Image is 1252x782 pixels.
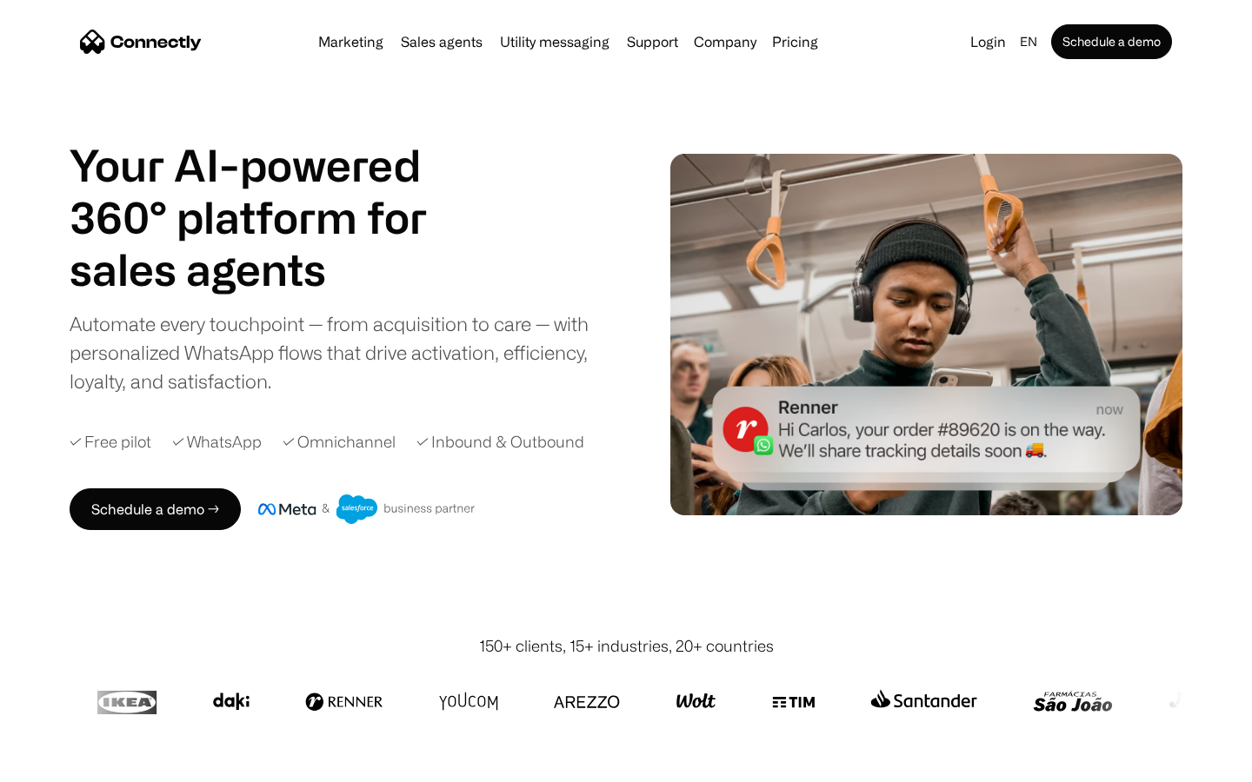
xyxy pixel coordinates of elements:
[311,35,390,49] a: Marketing
[17,750,104,776] aside: Language selected: English
[35,752,104,776] ul: Language list
[258,494,476,524] img: Meta and Salesforce business partner badge.
[283,430,396,454] div: ✓ Omnichannel
[394,35,489,49] a: Sales agents
[416,430,584,454] div: ✓ Inbound & Outbound
[479,634,774,658] div: 150+ clients, 15+ industries, 20+ countries
[694,30,756,54] div: Company
[765,35,825,49] a: Pricing
[1051,24,1172,59] a: Schedule a demo
[172,430,262,454] div: ✓ WhatsApp
[70,243,469,295] h1: sales agents
[963,30,1013,54] a: Login
[1020,30,1037,54] div: en
[70,488,241,530] a: Schedule a demo →
[493,35,616,49] a: Utility messaging
[620,35,685,49] a: Support
[70,430,151,454] div: ✓ Free pilot
[70,139,469,243] h1: Your AI-powered 360° platform for
[70,309,617,395] div: Automate every touchpoint — from acquisition to care — with personalized WhatsApp flows that driv...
